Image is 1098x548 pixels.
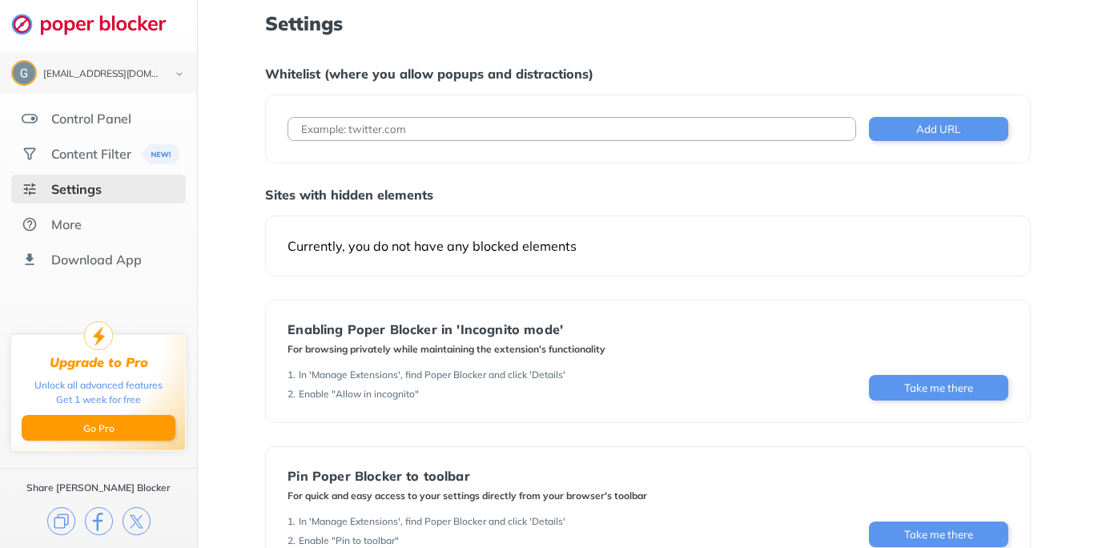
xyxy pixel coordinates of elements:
div: Pin Poper Blocker to toolbar [288,469,647,483]
div: Whitelist (where you allow popups and distractions) [265,66,1030,82]
img: about.svg [22,216,38,232]
div: Content Filter [51,146,131,162]
img: menuBanner.svg [141,144,180,164]
img: x.svg [123,507,151,535]
div: Enabling Poper Blocker in 'Incognito mode' [288,322,605,336]
img: facebook.svg [85,507,113,535]
div: Sites with hidden elements [265,187,1030,203]
img: upgrade-to-pro.svg [84,321,113,350]
img: logo-webpage.svg [11,13,183,35]
img: copy.svg [47,507,75,535]
div: In 'Manage Extensions', find Poper Blocker and click 'Details' [299,369,565,381]
div: For quick and easy access to your settings directly from your browser's toolbar [288,490,647,502]
button: Go Pro [22,415,175,441]
div: googoogaga1518@gmail.com [43,69,162,80]
img: features.svg [22,111,38,127]
div: Currently, you do not have any blocked elements [288,238,1008,254]
div: Settings [51,181,102,197]
div: Get 1 week for free [56,393,141,407]
div: Unlock all advanced features [34,378,163,393]
div: Enable "Pin to toolbar" [299,534,399,547]
img: social.svg [22,146,38,162]
div: Enable "Allow in incognito" [299,388,419,401]
div: In 'Manage Extensions', find Poper Blocker and click 'Details' [299,515,565,528]
div: For browsing privately while maintaining the extension's functionality [288,343,605,356]
button: Add URL [869,117,1008,141]
input: Example: twitter.com [288,117,855,141]
div: 1 . [288,369,296,381]
div: Upgrade to Pro [50,355,148,370]
button: Take me there [869,522,1008,547]
button: Take me there [869,375,1008,401]
img: ACg8ocKfNrM96zL4awtpzZaqtSSpW66_5WyA9dIK1Nqoz8gYrl6CiA=s96-c [13,62,35,84]
img: chevron-bottom-black.svg [170,66,189,83]
h1: Settings [265,13,1030,34]
img: settings-selected.svg [22,181,38,197]
div: Share [PERSON_NAME] Blocker [26,482,171,494]
div: 1 . [288,515,296,528]
div: Download App [51,252,142,268]
img: download-app.svg [22,252,38,268]
div: 2 . [288,388,296,401]
div: 2 . [288,534,296,547]
div: More [51,216,82,232]
div: Control Panel [51,111,131,127]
